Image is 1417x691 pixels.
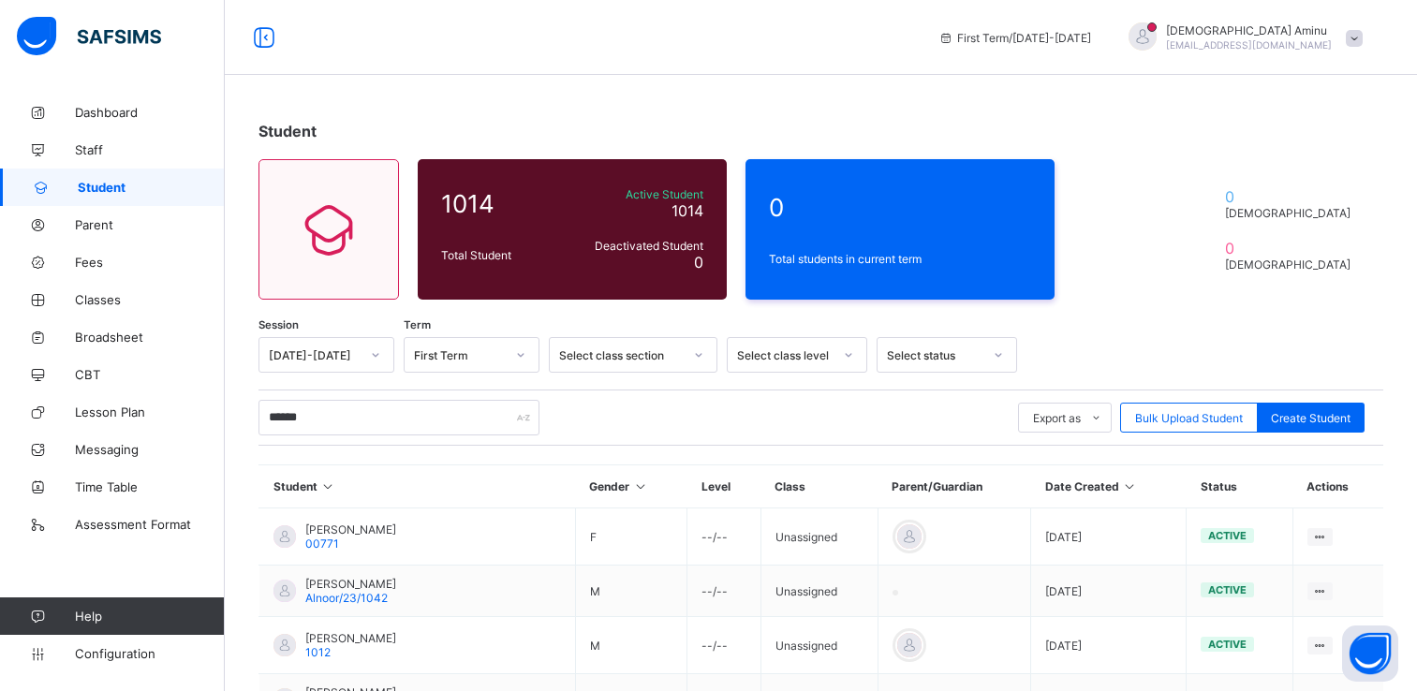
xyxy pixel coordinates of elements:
span: Dashboard [75,105,225,120]
span: 1012 [305,645,331,659]
td: M [575,566,687,617]
span: 0 [694,253,703,272]
div: Select status [887,348,982,362]
img: safsims [17,17,161,56]
div: [DATE]-[DATE] [269,348,360,362]
span: [PERSON_NAME] [305,577,396,591]
div: Select class section [559,348,683,362]
span: Bulk Upload Student [1135,411,1243,425]
span: Messaging [75,442,225,457]
td: [DATE] [1031,508,1187,566]
span: [DEMOGRAPHIC_DATA] [1225,257,1359,272]
td: [DATE] [1031,617,1187,674]
div: Select class level [737,348,833,362]
td: --/-- [687,508,761,566]
span: Fees [75,255,225,270]
th: Parent/Guardian [878,465,1031,508]
th: Status [1187,465,1292,508]
i: Sort in Ascending Order [632,479,648,493]
span: Time Table [75,479,225,494]
span: Deactivated Student [570,239,703,253]
span: 0 [1225,187,1359,206]
td: --/-- [687,566,761,617]
span: Parent [75,217,225,232]
span: Student [258,122,317,140]
span: CBT [75,367,225,382]
span: [DEMOGRAPHIC_DATA] Aminu [1166,23,1332,37]
td: F [575,508,687,566]
th: Gender [575,465,687,508]
i: Sort in Ascending Order [320,479,336,493]
span: 0 [769,193,1031,222]
span: Student [78,180,225,195]
span: Alnoor/23/1042 [305,591,388,605]
span: active [1208,638,1247,651]
span: [PERSON_NAME] [305,522,396,537]
span: Classes [75,292,225,307]
span: Lesson Plan [75,404,225,419]
th: Actions [1292,465,1383,508]
span: Session [258,318,299,331]
span: Staff [75,142,225,157]
th: Date Created [1031,465,1187,508]
span: [PERSON_NAME] [305,631,396,645]
div: First Term [414,348,505,362]
span: 00771 [305,537,339,551]
div: HafsahAminu [1110,22,1372,53]
span: active [1208,583,1247,596]
span: Export as [1033,411,1081,425]
td: Unassigned [760,566,878,617]
button: Open asap [1342,625,1398,682]
span: [EMAIL_ADDRESS][DOMAIN_NAME] [1166,39,1332,51]
td: M [575,617,687,674]
td: Unassigned [760,617,878,674]
td: Unassigned [760,508,878,566]
th: Level [687,465,761,508]
span: session/term information [938,31,1091,45]
span: 1014 [672,201,703,220]
td: --/-- [687,617,761,674]
i: Sort in Ascending Order [1122,479,1138,493]
span: Active Student [570,187,703,201]
span: Create Student [1271,411,1351,425]
span: Term [404,318,431,331]
span: Total students in current term [769,252,1031,266]
th: Student [259,465,576,508]
span: Configuration [75,646,224,661]
span: Assessment Format [75,517,225,532]
span: 1014 [441,189,561,218]
span: Broadsheet [75,330,225,345]
div: Total Student [436,243,566,267]
span: [DEMOGRAPHIC_DATA] [1225,206,1359,220]
span: active [1208,529,1247,542]
td: [DATE] [1031,566,1187,617]
span: 0 [1225,239,1359,257]
th: Class [760,465,878,508]
span: Help [75,609,224,624]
